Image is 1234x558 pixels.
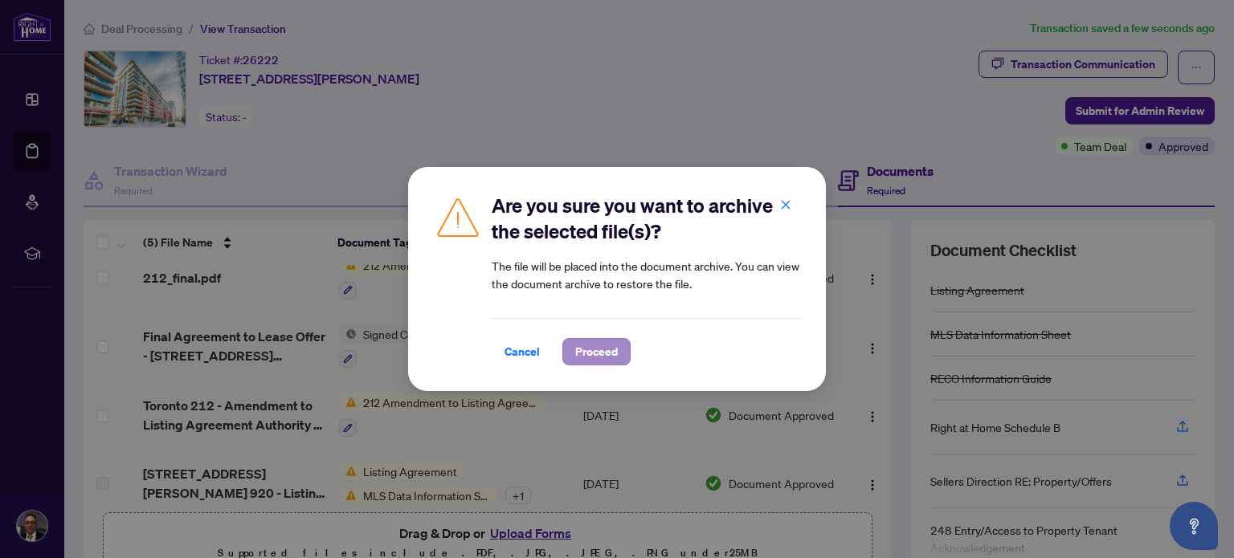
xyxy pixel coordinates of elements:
[505,339,540,365] span: Cancel
[780,199,791,210] span: close
[492,338,553,365] button: Cancel
[492,193,800,244] h2: Are you sure you want to archive the selected file(s)?
[575,339,618,365] span: Proceed
[434,193,482,241] img: Caution Icon
[1170,502,1218,550] button: Open asap
[492,257,800,292] article: The file will be placed into the document archive. You can view the document archive to restore t...
[562,338,631,365] button: Proceed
